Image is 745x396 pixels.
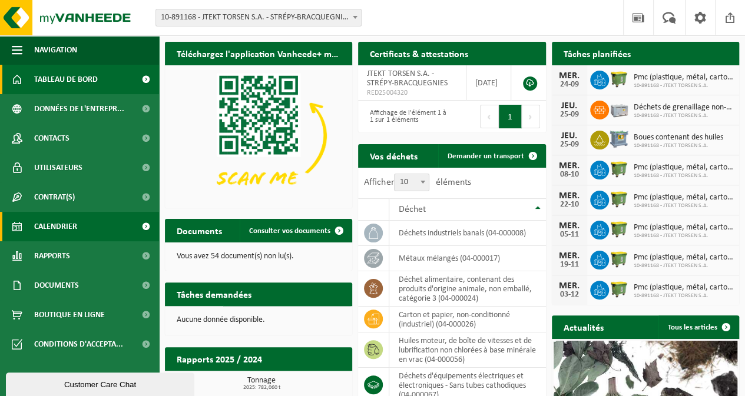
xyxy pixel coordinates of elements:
[609,99,629,119] img: PB-LB-0680-HPE-GY-11
[358,42,479,65] h2: Certificats & attestations
[34,94,124,124] span: Données de l'entrepr...
[466,65,511,101] td: [DATE]
[558,101,581,111] div: JEU.
[558,251,581,261] div: MER.
[34,241,70,271] span: Rapports
[389,332,545,368] td: huiles moteur, de boîte de vitesses et de lubrification non chlorées à base minérale en vrac (04-...
[558,261,581,269] div: 19-11
[34,65,98,94] span: Tableau de bord
[171,385,352,391] span: 2025: 782,060 t
[156,9,361,26] span: 10-891168 - JTEKT TORSEN S.A. - STRÉPY-BRACQUEGNIES
[558,81,581,89] div: 24-09
[558,281,581,291] div: MER.
[250,370,351,394] a: Consulter les rapports
[634,223,733,232] span: Pmc (plastique, métal, carton boisson) (industriel)
[609,159,629,179] img: WB-1100-HPE-GN-50
[609,249,629,269] img: WB-1100-HPE-GN-50
[634,283,733,292] span: Pmc (plastique, métal, carton boisson) (industriel)
[609,279,629,299] img: WB-1100-HPE-GN-50
[558,191,581,201] div: MER.
[634,73,733,82] span: Pmc (plastique, métal, carton boisson) (industriel)
[634,133,723,142] span: Boues contenant des huiles
[165,282,263,305] h2: Tâches demandées
[389,246,545,271] td: métaux mélangés (04-000017)
[358,144,429,167] h2: Vos déchets
[634,193,733,202] span: Pmc (plastique, métal, carton boisson) (industriel)
[634,253,733,262] span: Pmc (plastique, métal, carton boisson) (industriel)
[438,144,545,168] a: Demander un transport
[558,171,581,179] div: 08-10
[177,316,340,324] p: Aucune donnée disponible.
[367,69,447,88] span: JTEKT TORSEN S.A. - STRÉPY-BRACQUEGNIES
[448,152,524,160] span: Demander un transport
[364,178,471,187] label: Afficher éléments
[364,104,446,129] div: Affichage de l'élément 1 à 1 sur 1 éléments
[34,271,79,300] span: Documents
[499,105,522,128] button: 1
[609,129,629,149] img: PB-AP-0800-MET-02-01
[634,292,733,300] span: 10-891168 - JTEKT TORSEN S.A.
[634,82,733,89] span: 10-891168 - JTEKT TORSEN S.A.
[389,307,545,332] td: carton et papier, non-conditionné (industriel) (04-000026)
[34,124,69,153] span: Contacts
[6,370,197,396] iframe: chat widget
[165,219,234,242] h2: Documents
[249,227,330,235] span: Consulter vos documents
[34,182,75,212] span: Contrat(s)
[240,219,351,242] a: Consulter vos documents
[634,103,733,112] span: Déchets de grenaillage non-combustibles
[558,231,581,239] div: 05-11
[398,205,425,214] span: Déchet
[634,262,733,269] span: 10-891168 - JTEKT TORSEN S.A.
[177,252,340,261] p: Vous avez 54 document(s) non lu(s).
[558,71,581,81] div: MER.
[155,9,362,26] span: 10-891168 - JTEKT TORSEN S.A. - STRÉPY-BRACQUEGNIES
[165,42,352,65] h2: Téléchargez l'application Vanheede+ maintenant!
[34,153,82,182] span: Utilisateurs
[395,174,429,191] span: 10
[552,42,643,65] h2: Tâches planifiées
[558,201,581,209] div: 22-10
[34,35,77,65] span: Navigation
[609,69,629,89] img: WB-1100-HPE-GN-50
[558,291,581,299] div: 03-12
[609,219,629,239] img: WB-1100-HPE-GN-50
[558,221,581,231] div: MER.
[171,377,352,391] h3: Tonnage
[34,300,105,330] span: Boutique en ligne
[634,172,733,179] span: 10-891168 - JTEKT TORSEN S.A.
[165,65,352,206] img: Download de VHEPlus App
[634,112,733,119] span: 10-891168 - JTEKT TORSEN S.A.
[389,271,545,307] td: déchet alimentaire, contenant des produits d'origine animale, non emballé, catégorie 3 (04-000024)
[658,315,738,339] a: Tous les articles
[634,163,733,172] span: Pmc (plastique, métal, carton boisson) (industriel)
[480,105,499,128] button: Previous
[558,111,581,119] div: 25-09
[558,161,581,171] div: MER.
[34,212,77,241] span: Calendrier
[558,131,581,141] div: JEU.
[552,315,615,338] h2: Actualités
[367,88,456,98] span: RED25004320
[165,347,274,370] h2: Rapports 2025 / 2024
[634,142,723,149] span: 10-891168 - JTEKT TORSEN S.A.
[634,232,733,239] span: 10-891168 - JTEKT TORSEN S.A.
[558,141,581,149] div: 25-09
[634,202,733,209] span: 10-891168 - JTEKT TORSEN S.A.
[609,189,629,209] img: WB-1100-HPE-GN-50
[389,221,545,246] td: déchets industriels banals (04-000008)
[522,105,540,128] button: Next
[34,330,123,359] span: Conditions d'accepta...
